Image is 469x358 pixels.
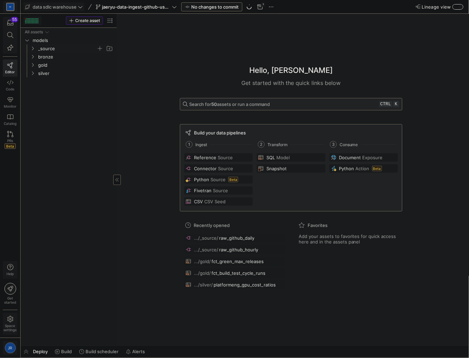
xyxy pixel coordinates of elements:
span: gold [38,61,113,69]
span: Beta [372,166,382,171]
span: Build [61,349,72,355]
div: Press SPACE to select this row. [23,69,114,77]
div: Get started with the quick links below [180,79,402,87]
span: Build your data pipelines [194,130,246,135]
div: All assets [25,30,43,34]
span: Connector [194,166,217,171]
span: Reference [194,155,216,160]
span: Exposure [363,155,383,160]
span: _source [38,45,96,53]
span: Document [339,155,361,160]
button: Build scheduler [76,346,122,358]
div: Press SPACE to select this row. [23,44,114,53]
span: Space settings [4,324,17,332]
button: SQLModel [257,153,325,162]
button: 55 [3,17,18,29]
a: Code [3,77,18,94]
span: Python [194,177,209,182]
span: fct_green_max_releases [211,259,264,264]
div: M [7,3,14,10]
span: CSV Seed [204,199,226,204]
button: Search for50assets or run a commandctrlk [180,98,402,110]
kbd: ctrl [379,101,392,107]
span: models [33,36,113,44]
span: Recently opened [194,223,230,228]
span: Snapshot [266,166,287,171]
span: raw_github_daily [219,235,254,241]
button: Help [3,261,18,279]
button: JR [3,341,18,355]
span: data sdlc warehouse [33,4,77,10]
span: .../gold/ [194,259,211,264]
span: Search for assets or run a command [189,101,270,107]
div: Press SPACE to select this row. [23,61,114,69]
button: .../gold/fct_green_max_releases [184,257,285,266]
span: Source [218,155,233,160]
span: Get started [4,296,16,304]
span: Add your assets to favorites for quick access here and in the assets panel [299,234,397,245]
button: Snapshot [257,164,325,173]
kbd: k [393,101,399,107]
button: data sdlc warehouse [23,2,84,11]
a: Editor [3,59,18,77]
span: .../_source/ [194,235,218,241]
span: raw_github_hourly [219,247,258,252]
div: 55 [11,17,18,22]
a: Monitor [3,94,18,111]
button: ReferenceSource [184,153,253,162]
span: Favorites [308,223,328,228]
span: CSV [194,199,203,204]
button: DocumentExposure [330,153,398,162]
span: Fivetran [194,188,211,193]
button: Build [52,346,75,358]
span: Beta [4,143,16,149]
span: Source [213,188,228,193]
button: Alerts [123,346,148,358]
a: M [3,1,18,13]
span: Model [276,155,290,160]
span: Monitor [4,104,16,108]
div: Press SPACE to select this row. [23,28,114,36]
span: .../silver/ [194,282,213,288]
button: FivetranSource [184,186,253,195]
span: .../gold/ [194,270,211,276]
button: Create asset [66,17,103,25]
div: Press SPACE to select this row. [23,36,114,44]
span: Help [6,272,14,276]
button: ConnectorSource [184,164,253,173]
span: Catalog [4,121,16,126]
span: Lineage view [422,4,451,10]
button: .../gold/fct_build_test_cycle_runs [184,269,285,278]
a: Spacesettings [3,313,18,335]
a: PRsBeta [3,128,18,152]
span: Editor [5,70,15,74]
span: PRs [7,139,13,143]
span: Create asset [75,18,100,23]
span: Code [6,87,14,91]
span: Deploy [33,349,48,355]
div: JR [5,343,16,354]
span: .../_source/ [194,247,218,252]
span: fct_build_test_cycle_runs [211,270,265,276]
span: Action [356,166,369,171]
span: silver [38,69,113,77]
button: PythonActionBeta [330,164,398,173]
span: SQL [266,155,275,160]
button: Getstarted [3,280,18,307]
strong: 50 [211,101,217,107]
span: Alerts [132,349,145,355]
span: Build scheduler [85,349,118,355]
button: CSVCSV Seed [184,197,253,206]
span: Beta [228,177,238,182]
button: .../_source/raw_github_daily [184,234,285,242]
button: .../silver/platformeng_gpu_cost_ratios [184,280,285,289]
h1: Hello, [PERSON_NAME] [250,65,333,76]
button: .../_source/raw_github_hourly [184,245,285,254]
span: Source [218,166,233,171]
span: Python [339,166,354,171]
button: PythonSourceBeta [184,175,253,184]
div: Press SPACE to select this row. [23,53,114,61]
span: platformeng_gpu_cost_ratios [214,282,276,288]
a: Catalog [3,111,18,128]
span: Source [210,177,226,182]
